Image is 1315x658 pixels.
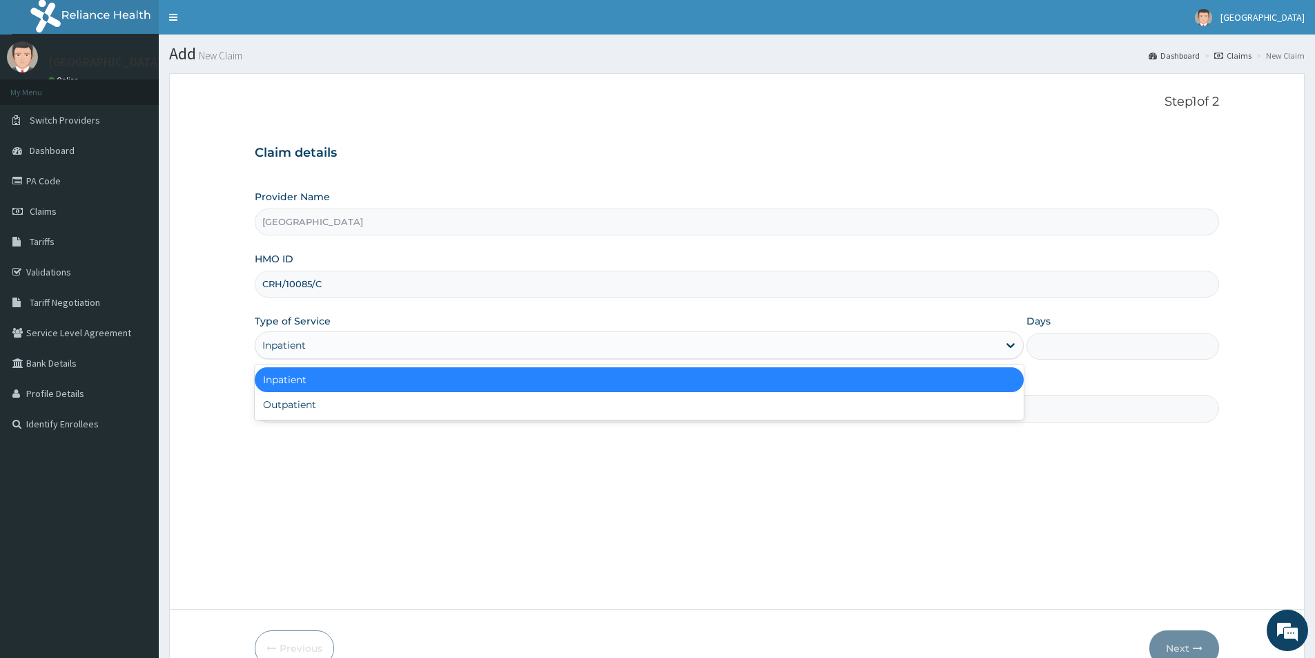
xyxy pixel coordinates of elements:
[255,314,331,328] label: Type of Service
[1253,50,1305,61] li: New Claim
[196,50,242,61] small: New Claim
[255,271,1219,298] input: Enter HMO ID
[1195,9,1212,26] img: User Image
[1026,314,1051,328] label: Days
[30,296,100,309] span: Tariff Negotiation
[7,41,38,72] img: User Image
[226,7,260,40] div: Minimize live chat window
[26,69,56,104] img: d_794563401_company_1708531726252_794563401
[1220,11,1305,23] span: [GEOGRAPHIC_DATA]
[255,95,1219,110] p: Step 1 of 2
[255,190,330,204] label: Provider Name
[262,338,306,352] div: Inpatient
[169,45,1305,63] h1: Add
[255,392,1024,417] div: Outpatient
[30,235,55,248] span: Tariffs
[30,144,75,157] span: Dashboard
[255,367,1024,392] div: Inpatient
[48,75,81,85] a: Online
[30,114,100,126] span: Switch Providers
[255,146,1219,161] h3: Claim details
[72,77,232,95] div: Chat with us now
[1214,50,1251,61] a: Claims
[1149,50,1200,61] a: Dashboard
[30,205,57,217] span: Claims
[80,174,191,313] span: We're online!
[255,252,293,266] label: HMO ID
[48,56,162,68] p: [GEOGRAPHIC_DATA]
[7,377,263,425] textarea: Type your message and hit 'Enter'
